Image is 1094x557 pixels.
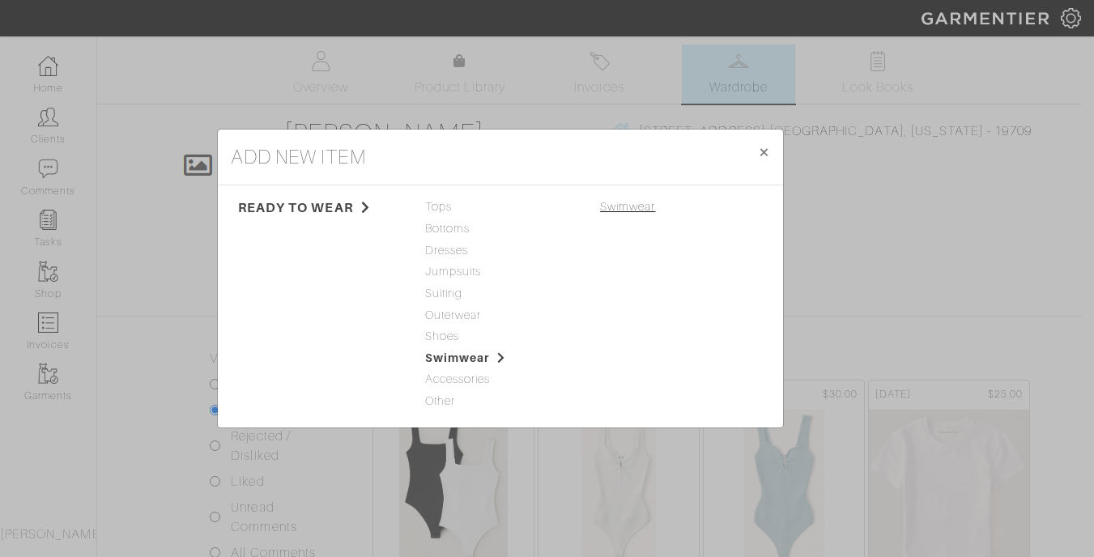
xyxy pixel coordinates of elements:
[425,350,576,368] span: Swimwear
[238,198,401,218] span: ready to wear
[425,242,576,260] span: Dresses
[425,285,576,303] span: Suiting
[425,393,576,410] span: Other
[425,328,576,346] span: Shoes
[425,263,576,281] span: Jumpsuits
[600,200,655,213] a: Swimwear
[425,307,576,325] span: Outerwear
[425,371,576,389] span: Accessories
[758,141,770,163] span: ×
[425,220,576,238] span: Bottoms
[231,142,366,172] h4: add new item
[425,198,576,216] span: Tops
